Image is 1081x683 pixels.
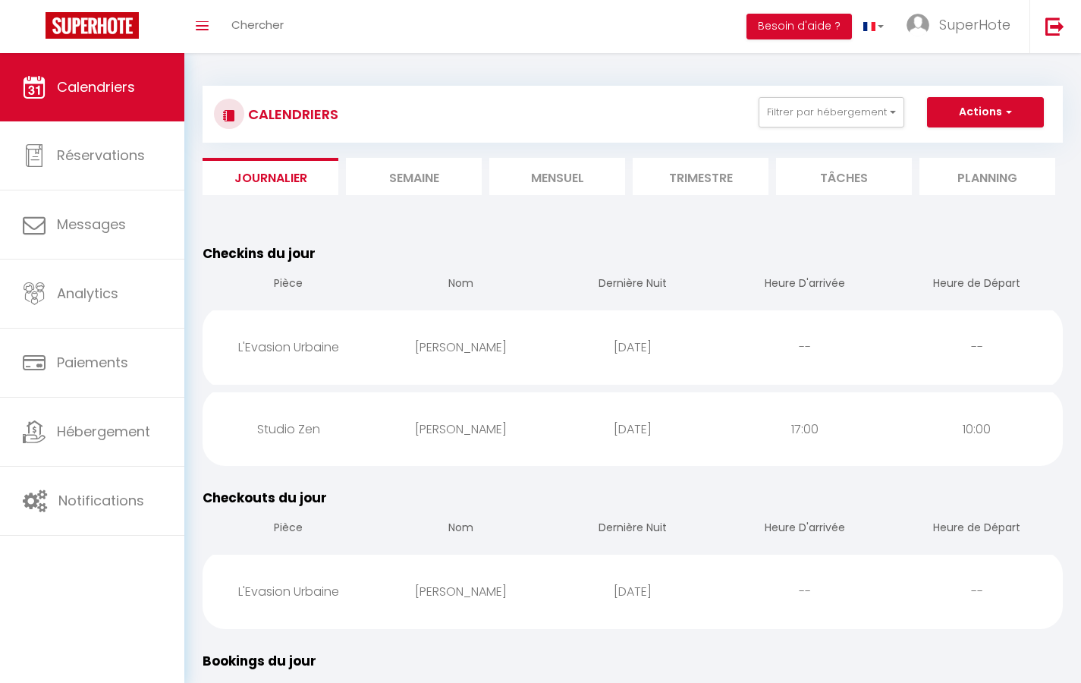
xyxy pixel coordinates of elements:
[12,6,58,52] button: Ouvrir le widget de chat LiveChat
[203,158,338,195] li: Journalier
[891,323,1063,372] div: --
[203,404,375,454] div: Studio Zen
[203,567,375,616] div: L'Evasion Urbaine
[939,15,1010,34] span: SuperHote
[203,244,316,263] span: Checkins du jour
[746,14,852,39] button: Besoin d'aide ?
[58,491,144,510] span: Notifications
[776,158,912,195] li: Tâches
[203,508,375,551] th: Pièce
[1045,17,1064,36] img: logout
[346,158,482,195] li: Semaine
[375,263,547,307] th: Nom
[633,158,768,195] li: Trimestre
[57,353,128,372] span: Paiements
[718,508,891,551] th: Heure D'arrivée
[203,263,375,307] th: Pièce
[489,158,625,195] li: Mensuel
[927,97,1044,127] button: Actions
[203,489,327,507] span: Checkouts du jour
[57,146,145,165] span: Réservations
[244,97,338,131] h3: CALENDRIERS
[57,422,150,441] span: Hébergement
[891,567,1063,616] div: --
[547,567,719,616] div: [DATE]
[46,12,139,39] img: Super Booking
[718,567,891,616] div: --
[547,508,719,551] th: Dernière Nuit
[718,263,891,307] th: Heure D'arrivée
[203,652,316,670] span: Bookings du jour
[203,323,375,372] div: L'Evasion Urbaine
[919,158,1055,195] li: Planning
[718,404,891,454] div: 17:00
[759,97,904,127] button: Filtrer par hébergement
[907,14,929,36] img: ...
[375,567,547,616] div: [PERSON_NAME]
[891,404,1063,454] div: 10:00
[891,263,1063,307] th: Heure de Départ
[375,404,547,454] div: [PERSON_NAME]
[57,284,118,303] span: Analytics
[547,404,719,454] div: [DATE]
[891,508,1063,551] th: Heure de Départ
[231,17,284,33] span: Chercher
[57,215,126,234] span: Messages
[718,323,891,372] div: --
[375,508,547,551] th: Nom
[375,323,547,372] div: [PERSON_NAME]
[57,77,135,96] span: Calendriers
[547,323,719,372] div: [DATE]
[547,263,719,307] th: Dernière Nuit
